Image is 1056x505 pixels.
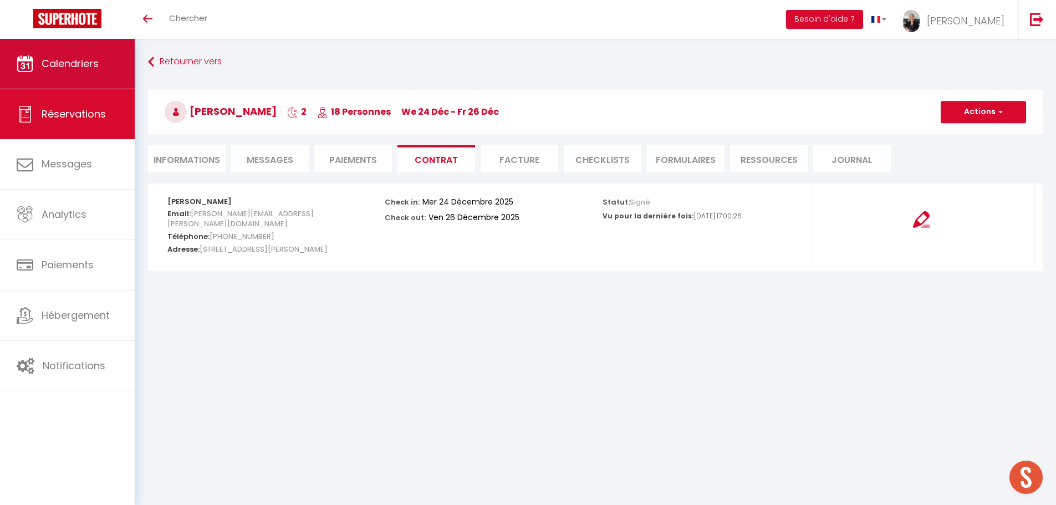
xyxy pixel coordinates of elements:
[1009,461,1043,494] div: Ouvrir le chat
[401,105,499,118] span: We 24 Déc - Fr 26 Déc
[564,145,641,172] li: CHECKLISTS
[43,359,105,373] span: Notifications
[148,145,226,172] li: Informations
[730,145,808,172] li: Ressources
[200,241,328,257] span: [STREET_ADDRESS][PERSON_NAME]
[167,231,210,242] strong: Téléphone:
[647,145,725,172] li: FORMULAIRES
[42,157,92,171] span: Messages
[317,105,391,118] span: 18 Personnes
[1030,12,1044,26] img: logout
[927,14,1004,28] span: [PERSON_NAME]
[42,207,86,221] span: Analytics
[167,244,200,254] strong: Adresse:
[165,104,277,118] span: [PERSON_NAME]
[33,9,101,28] img: Super Booking
[148,52,1043,72] a: Retourner vers
[603,211,694,222] p: Vu pour la dernière fois:
[42,258,94,272] span: Paiements
[603,195,650,207] p: Statut:
[385,195,420,207] p: Check in:
[694,211,742,222] p: [DATE] 17:00:26
[42,107,106,121] span: Réservations
[167,208,191,219] strong: Email:
[210,228,274,244] span: [PHONE_NUMBER]
[287,105,307,118] span: 2
[314,145,392,172] li: Paiements
[167,206,314,232] span: [PERSON_NAME][EMAIL_ADDRESS][PERSON_NAME][DOMAIN_NAME]
[42,308,110,322] span: Hébergement
[941,101,1026,123] button: Actions
[903,10,920,32] img: ...
[481,145,558,172] li: Facture
[167,196,232,207] strong: [PERSON_NAME]
[247,154,293,166] span: Messages
[786,10,863,29] button: Besoin d'aide ?
[169,12,207,24] span: Chercher
[397,145,475,172] li: Contrat
[813,145,891,172] li: Journal
[913,211,930,228] img: signing-contract
[385,210,426,223] p: Check out:
[630,197,650,207] span: Signé
[42,57,99,70] span: Calendriers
